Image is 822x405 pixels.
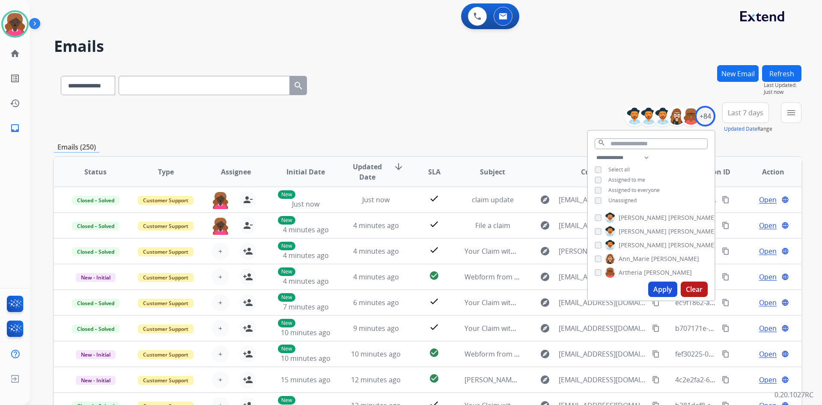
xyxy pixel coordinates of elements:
[668,241,716,249] span: [PERSON_NAME]
[429,270,439,281] mat-icon: check_circle
[619,268,642,277] span: Artheria
[212,320,229,337] button: +
[608,176,645,183] span: Assigned to me
[724,125,772,132] span: Range
[429,219,439,229] mat-icon: check
[717,65,759,82] button: New Email
[278,216,295,225] p: New
[138,376,194,385] span: Customer Support
[84,167,107,177] span: Status
[281,354,331,363] span: 10 minutes ago
[540,375,550,385] mat-icon: explore
[218,323,222,333] span: +
[221,167,251,177] span: Assignee
[72,299,119,308] span: Closed – Solved
[722,247,730,255] mat-icon: content_copy
[429,193,439,204] mat-icon: check
[243,195,253,205] mat-icon: person_remove
[465,324,539,333] span: Your Claim with Extend
[10,48,20,59] mat-icon: home
[764,89,801,96] span: Just now
[353,324,399,333] span: 9 minutes ago
[759,297,777,308] span: Open
[212,268,229,285] button: +
[759,246,777,256] span: Open
[581,167,614,177] span: Customer
[72,196,119,205] span: Closed – Solved
[559,375,647,385] span: [EMAIL_ADDRESS][DOMAIN_NAME]
[243,323,253,333] mat-icon: person_add
[608,197,637,204] span: Unassigned
[559,349,647,359] span: [EMAIL_ADDRESS][DOMAIN_NAME]
[675,324,807,333] span: b707171e-921a-4c1e-9326-a12883a04265
[278,396,295,405] p: New
[540,323,550,333] mat-icon: explore
[559,323,647,333] span: [EMAIL_ADDRESS][DOMAIN_NAME]
[675,298,804,307] span: ec9f1862-a2d2-4d6f-8931-aa41150a4156
[212,217,229,235] img: agent-avatar
[243,272,253,282] mat-icon: person_add
[722,102,769,123] button: Last 7 days
[728,111,763,114] span: Last 7 days
[608,186,660,194] span: Assigned to everyone
[644,268,692,277] span: [PERSON_NAME]
[76,273,116,282] span: New - Initial
[764,82,801,89] span: Last Updated:
[759,220,777,231] span: Open
[759,375,777,385] span: Open
[429,245,439,255] mat-icon: check
[278,319,295,327] p: New
[480,167,505,177] span: Subject
[619,241,667,249] span: [PERSON_NAME]
[278,267,295,276] p: New
[283,302,329,312] span: 7 minutes ago
[362,195,390,204] span: Just now
[652,324,660,332] mat-icon: content_copy
[695,106,715,126] div: +84
[218,349,222,359] span: +
[286,167,325,177] span: Initial Date
[212,345,229,363] button: +
[781,299,789,306] mat-icon: language
[138,273,194,282] span: Customer Support
[283,225,329,234] span: 4 minutes ago
[722,273,730,281] mat-icon: content_copy
[138,222,194,231] span: Customer Support
[759,349,777,359] span: Open
[781,222,789,229] mat-icon: language
[724,126,757,132] button: Updated Date
[668,227,716,236] span: [PERSON_NAME]
[243,246,253,256] mat-icon: person_add
[781,350,789,358] mat-icon: language
[218,246,222,256] span: +
[212,191,229,209] img: agent-avatar
[138,324,194,333] span: Customer Support
[722,222,730,229] mat-icon: content_copy
[429,296,439,306] mat-icon: check
[72,222,119,231] span: Closed – Solved
[212,294,229,311] button: +
[218,297,222,308] span: +
[762,65,801,82] button: Refresh
[243,297,253,308] mat-icon: person_add
[540,272,550,282] mat-icon: explore
[292,199,319,209] span: Just now
[619,227,667,236] span: [PERSON_NAME]
[540,349,550,359] mat-icon: explore
[722,350,730,358] mat-icon: content_copy
[353,272,399,282] span: 4 minutes ago
[652,350,660,358] mat-icon: content_copy
[559,297,647,308] span: [EMAIL_ADDRESS][DOMAIN_NAME]
[218,272,222,282] span: +
[278,190,295,199] p: New
[158,167,174,177] span: Type
[475,221,510,230] span: File a claim
[351,375,401,384] span: 12 minutes ago
[72,247,119,256] span: Closed – Solved
[540,220,550,231] mat-icon: explore
[540,195,550,205] mat-icon: explore
[278,293,295,302] p: New
[722,376,730,384] mat-icon: content_copy
[619,255,649,263] span: Ann_Marie
[243,220,253,231] mat-icon: person_remove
